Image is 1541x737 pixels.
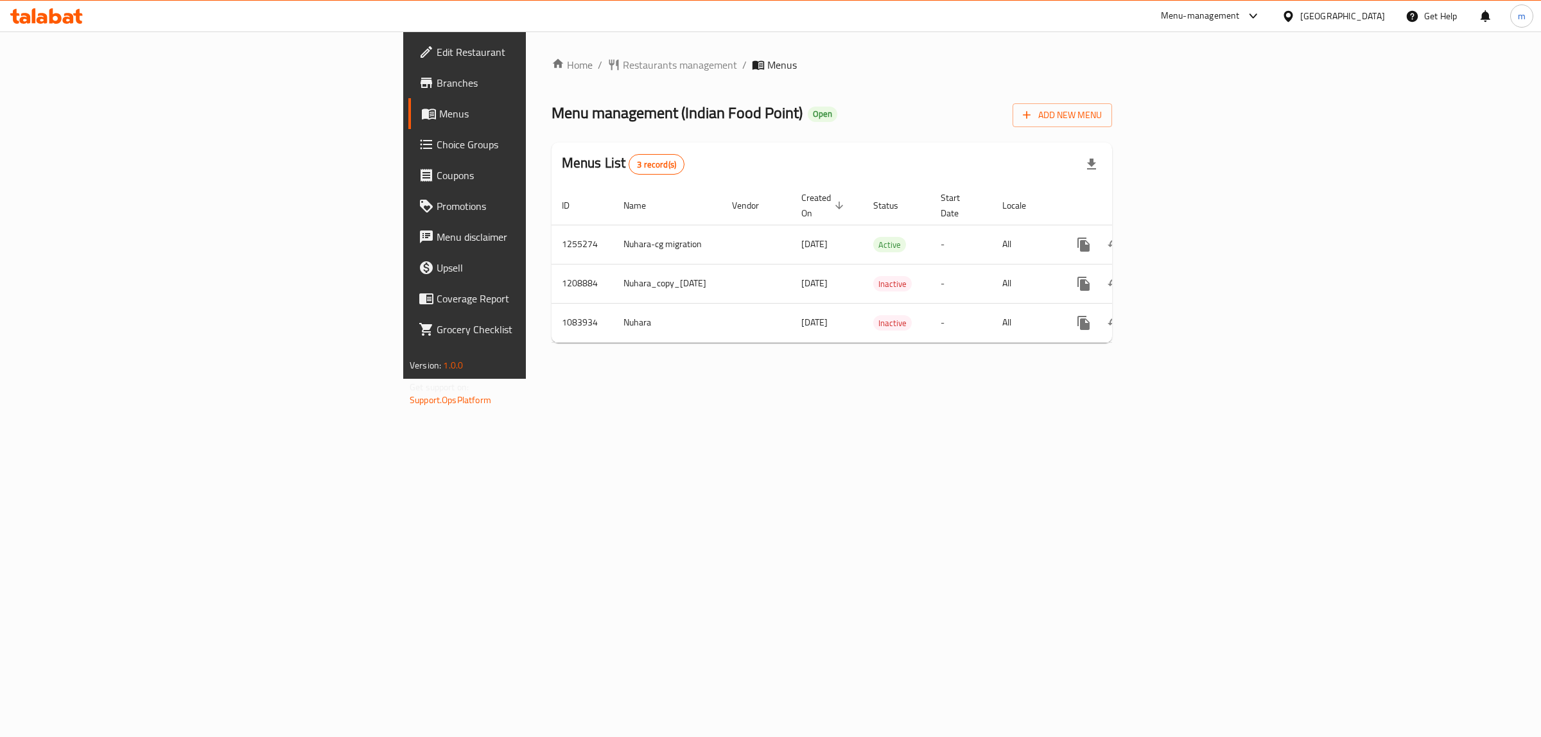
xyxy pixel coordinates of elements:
[992,303,1058,342] td: All
[873,316,912,331] span: Inactive
[873,198,915,213] span: Status
[1300,9,1385,23] div: [GEOGRAPHIC_DATA]
[408,67,661,98] a: Branches
[873,238,906,252] span: Active
[801,236,828,252] span: [DATE]
[408,252,661,283] a: Upsell
[1068,268,1099,299] button: more
[1058,186,1202,225] th: Actions
[629,154,684,175] div: Total records count
[1099,308,1130,338] button: Change Status
[992,225,1058,264] td: All
[437,322,650,337] span: Grocery Checklist
[408,283,661,314] a: Coverage Report
[801,314,828,331] span: [DATE]
[408,191,661,221] a: Promotions
[408,129,661,160] a: Choice Groups
[437,75,650,91] span: Branches
[1013,103,1112,127] button: Add New Menu
[437,229,650,245] span: Menu disclaimer
[443,357,463,374] span: 1.0.0
[623,57,737,73] span: Restaurants management
[437,291,650,306] span: Coverage Report
[408,160,661,191] a: Coupons
[742,57,747,73] li: /
[410,379,469,395] span: Get support on:
[1161,8,1240,24] div: Menu-management
[930,225,992,264] td: -
[873,277,912,291] span: Inactive
[930,303,992,342] td: -
[562,198,586,213] span: ID
[437,137,650,152] span: Choice Groups
[767,57,797,73] span: Menus
[1076,149,1107,180] div: Export file
[607,57,737,73] a: Restaurants management
[808,107,837,122] div: Open
[437,44,650,60] span: Edit Restaurant
[1099,229,1130,260] button: Change Status
[410,357,441,374] span: Version:
[410,392,491,408] a: Support.OpsPlatform
[552,186,1202,343] table: enhanced table
[1518,9,1526,23] span: m
[992,264,1058,303] td: All
[808,108,837,119] span: Open
[623,198,663,213] span: Name
[613,303,722,342] td: Nuhara
[1002,198,1043,213] span: Locale
[437,198,650,214] span: Promotions
[437,260,650,275] span: Upsell
[801,190,848,221] span: Created On
[941,190,977,221] span: Start Date
[873,276,912,291] div: Inactive
[408,314,661,345] a: Grocery Checklist
[1068,229,1099,260] button: more
[613,225,722,264] td: Nuhara-cg migration
[439,106,650,121] span: Menus
[801,275,828,291] span: [DATE]
[408,37,661,67] a: Edit Restaurant
[408,221,661,252] a: Menu disclaimer
[562,153,684,175] h2: Menus List
[408,98,661,129] a: Menus
[873,237,906,252] div: Active
[552,98,803,127] span: Menu management ( Indian Food Point )
[1023,107,1102,123] span: Add New Menu
[1068,308,1099,338] button: more
[873,315,912,331] div: Inactive
[437,168,650,183] span: Coupons
[1099,268,1130,299] button: Change Status
[552,57,1112,73] nav: breadcrumb
[930,264,992,303] td: -
[732,198,776,213] span: Vendor
[629,159,684,171] span: 3 record(s)
[613,264,722,303] td: Nuhara_copy_[DATE]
